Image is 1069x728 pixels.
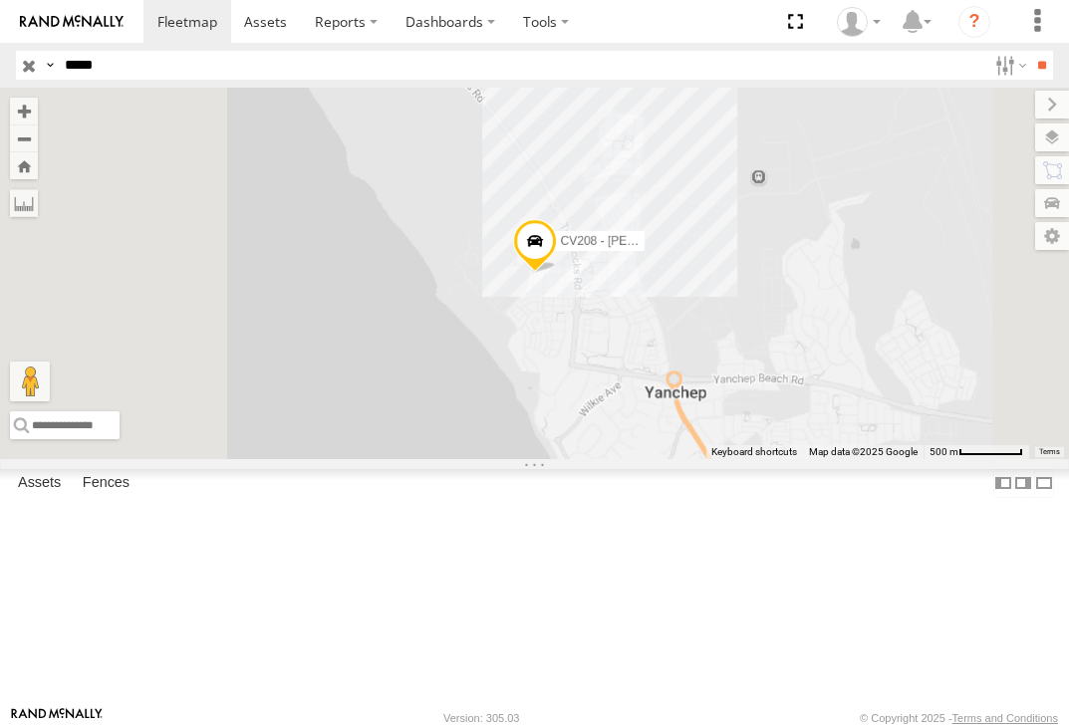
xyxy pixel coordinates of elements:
[42,51,58,80] label: Search Query
[952,712,1058,724] a: Terms and Conditions
[443,712,519,724] div: Version: 305.03
[930,446,958,457] span: 500 m
[1013,469,1033,498] label: Dock Summary Table to the Right
[860,712,1058,724] div: © Copyright 2025 -
[958,6,990,38] i: ?
[809,446,918,457] span: Map data ©2025 Google
[830,7,888,37] div: Hayley Petersen
[10,189,38,217] label: Measure
[10,98,38,124] button: Zoom in
[10,124,38,152] button: Zoom out
[73,470,139,498] label: Fences
[1039,447,1060,455] a: Terms
[10,152,38,179] button: Zoom Home
[711,445,797,459] button: Keyboard shortcuts
[10,362,50,401] button: Drag Pegman onto the map to open Street View
[8,470,71,498] label: Assets
[20,15,124,29] img: rand-logo.svg
[987,51,1030,80] label: Search Filter Options
[560,234,705,248] span: CV208 - [PERSON_NAME]
[1034,469,1054,498] label: Hide Summary Table
[993,469,1013,498] label: Dock Summary Table to the Left
[1035,222,1069,250] label: Map Settings
[11,708,103,728] a: Visit our Website
[924,445,1029,459] button: Map Scale: 500 m per 61 pixels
